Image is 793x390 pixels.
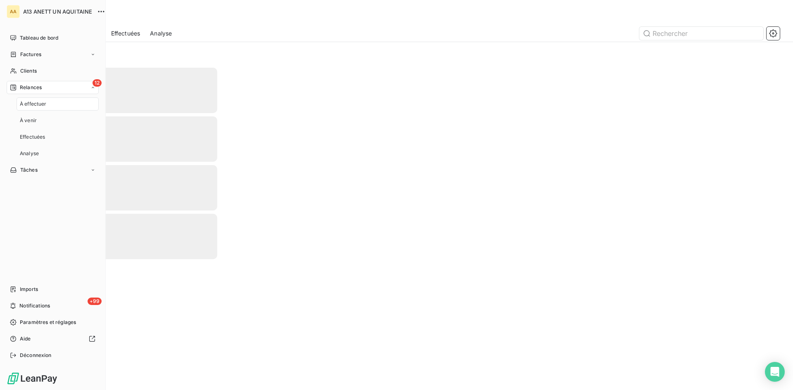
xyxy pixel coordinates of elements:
[20,352,52,359] span: Déconnexion
[23,8,92,15] span: A13 ANETT UN AQUITAINE
[20,335,31,343] span: Aide
[7,5,20,18] div: AA
[88,298,102,305] span: +99
[20,166,38,174] span: Tâches
[639,27,763,40] input: Rechercher
[765,362,785,382] div: Open Intercom Messenger
[7,372,58,385] img: Logo LeanPay
[19,302,50,310] span: Notifications
[7,332,99,345] a: Aide
[20,133,45,141] span: Effectuées
[20,34,58,42] span: Tableau de bord
[20,67,37,75] span: Clients
[20,100,47,108] span: À effectuer
[20,150,39,157] span: Analyse
[20,84,42,91] span: Relances
[93,79,102,87] span: 12
[111,29,140,38] span: Effectuées
[20,117,37,124] span: À venir
[20,286,38,293] span: Imports
[150,29,172,38] span: Analyse
[20,51,41,58] span: Factures
[20,319,76,326] span: Paramètres et réglages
